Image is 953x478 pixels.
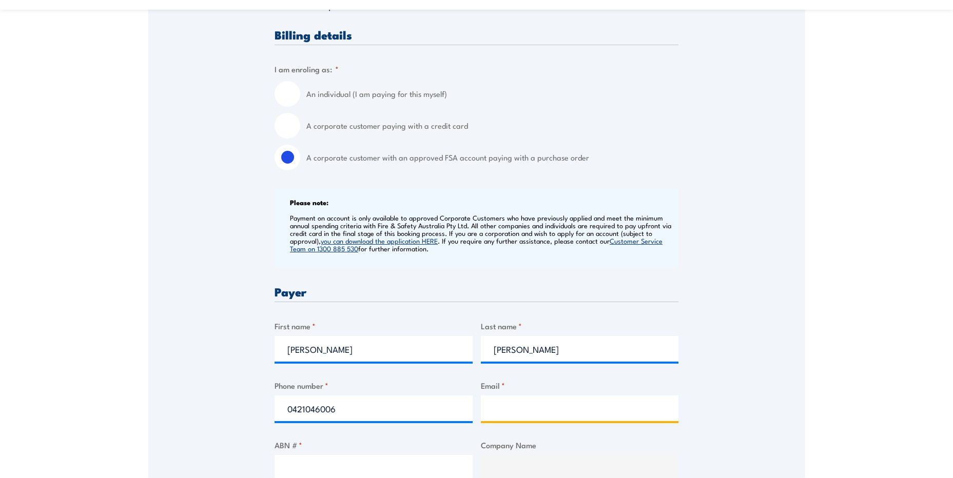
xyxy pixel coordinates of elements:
[275,29,678,41] h3: Billing details
[321,236,438,245] a: you can download the application HERE
[306,145,678,170] label: A corporate customer with an approved FSA account paying with a purchase order
[481,439,679,451] label: Company Name
[481,380,679,391] label: Email
[290,236,663,253] a: Customer Service Team on 1300 885 530
[290,214,676,252] p: Payment on account is only available to approved Corporate Customers who have previously applied ...
[481,320,679,332] label: Last name
[275,320,473,332] label: First name
[275,439,473,451] label: ABN #
[306,81,678,107] label: An individual (I am paying for this myself)
[290,197,328,207] b: Please note:
[275,286,678,297] h3: Payer
[306,113,678,138] label: A corporate customer paying with a credit card
[275,380,473,391] label: Phone number
[275,63,339,75] legend: I am enroling as:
